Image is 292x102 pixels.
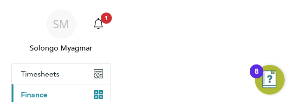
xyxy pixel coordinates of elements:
[11,9,111,54] a: SMSolongo Myagmar
[89,9,108,39] a: 1
[21,70,59,78] span: Timesheets
[254,71,259,83] div: 8
[53,18,69,30] span: SM
[11,43,111,54] span: Solongo Myagmar
[255,65,285,95] button: Open Resource Center, 8 new notifications
[12,64,110,84] button: Timesheets
[21,90,47,99] span: Finance
[101,13,112,24] span: 1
